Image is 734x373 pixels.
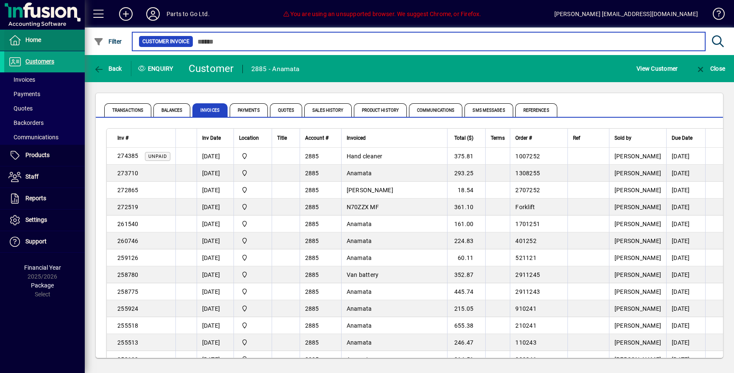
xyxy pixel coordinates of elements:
span: Staff [25,173,39,180]
span: 210241 [515,322,537,329]
span: Payments [230,103,268,117]
span: 2885 [305,339,319,346]
td: 246.47 [447,334,486,351]
a: Reports [4,188,85,209]
td: [DATE] [197,334,234,351]
span: DAE - Great Barrier Island [239,304,267,313]
span: 2911245 [515,271,540,278]
td: [DATE] [197,266,234,283]
span: DAE - Great Barrier Island [239,169,267,178]
span: DAE - Great Barrier Island [239,185,267,195]
td: [DATE] [197,182,234,199]
a: Backorders [4,116,85,130]
div: Account # [305,133,336,143]
span: Order # [515,133,532,143]
span: View Customer [637,62,678,75]
span: 2885 [305,238,319,244]
span: 2885 [305,254,319,261]
span: Financial Year [24,264,61,271]
span: 255518 [117,322,139,329]
span: Total ($) [454,133,473,143]
td: [DATE] [666,216,705,232]
span: Balances [153,103,190,117]
td: 655.38 [447,317,486,334]
button: Close [693,61,727,76]
a: Invoices [4,72,85,87]
span: Account # [305,133,328,143]
span: DAE - Great Barrier Island [239,287,267,296]
span: 255513 [117,339,139,346]
td: 161.00 [447,216,486,232]
button: Back [92,61,124,76]
div: Invoiced [347,133,442,143]
td: 445.74 [447,283,486,300]
td: [DATE] [197,148,234,165]
td: [DATE] [666,182,705,199]
td: [DATE] [197,300,234,317]
div: Sold by [614,133,661,143]
span: Van battery [347,271,379,278]
span: Hand cleaner [347,153,383,160]
td: [DATE] [197,216,234,232]
td: 314.51 [447,351,486,368]
span: [PERSON_NAME] [347,187,393,193]
span: Communications [8,134,58,141]
td: [DATE] [666,283,705,300]
span: [PERSON_NAME] [614,271,661,278]
span: 259126 [117,254,139,261]
span: 910241 [515,305,537,312]
td: [DATE] [666,199,705,216]
div: [PERSON_NAME] [EMAIL_ADDRESS][DOMAIN_NAME] [554,7,698,21]
span: DAE - Great Barrier Island [239,236,267,246]
span: 2885 [305,288,319,295]
a: Communications [4,130,85,144]
td: [DATE] [666,334,705,351]
span: DAE - Great Barrier Island [239,355,267,364]
span: Ref [573,133,580,143]
span: [PERSON_NAME] [614,221,661,227]
td: [DATE] [197,351,234,368]
a: Settings [4,210,85,231]
button: Profile [139,6,167,22]
span: N70ZZX MF [347,204,379,210]
span: Anamata [347,339,372,346]
span: Reports [25,195,46,202]
span: 274385 [117,152,139,159]
span: [PERSON_NAME] [614,204,661,210]
span: 2885 [305,356,319,363]
span: Anamata [347,170,372,177]
span: SMS Messages [464,103,513,117]
span: 521121 [515,254,537,261]
a: Knowledge Base [706,2,723,29]
span: [PERSON_NAME] [614,153,661,160]
span: 252193 [117,356,139,363]
span: DAE - Great Barrier Island [239,321,267,330]
span: Quotes [270,103,303,117]
span: [PERSON_NAME] [614,339,661,346]
a: Support [4,231,85,252]
span: Invoices [8,76,35,83]
span: Anamata [347,305,372,312]
div: Order # [515,133,562,143]
div: Location [239,133,267,143]
span: 2885 [305,187,319,193]
span: DAE - Great Barrier Island [239,270,267,279]
span: Invoices [192,103,228,117]
span: 2707252 [515,187,540,193]
span: DAE - Great Barrier Island [239,152,267,161]
span: You are using an unsupported browser. We suggest Chrome, or Firefox. [283,11,481,17]
div: Enquiry [131,62,182,75]
span: Forklift [515,204,535,210]
span: 2885 [305,271,319,278]
td: 361.10 [447,199,486,216]
td: [DATE] [197,199,234,216]
a: Products [4,145,85,166]
span: Anamata [347,288,372,295]
span: Package [31,282,54,289]
span: Title [277,133,287,143]
td: 375.81 [447,148,486,165]
td: 224.83 [447,232,486,249]
td: [DATE] [666,351,705,368]
td: [DATE] [666,300,705,317]
span: 255924 [117,305,139,312]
